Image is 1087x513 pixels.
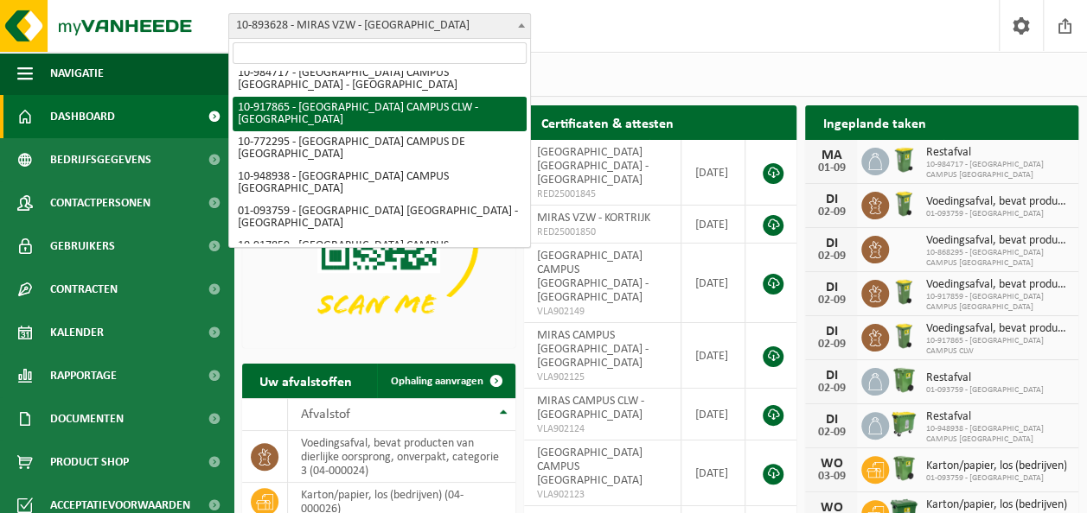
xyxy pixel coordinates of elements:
[50,181,150,225] span: Contactpersonen
[814,281,848,294] div: DI
[889,409,918,439] img: WB-0770-HPE-GN-51
[537,225,668,239] span: RED25001850
[925,278,1070,292] span: Voedingsafval, bevat producten van dierlijke oorsprong, onverpakt, categorie 3
[925,248,1070,269] span: 10-868295 - [GEOGRAPHIC_DATA] CAMPUS [GEOGRAPHIC_DATA]
[242,364,369,397] h2: Uw afvalstoffen
[814,237,848,250] div: DI
[814,413,848,427] div: DI
[524,105,691,139] h2: Certificaten & attesten
[50,225,115,268] span: Gebruikers
[814,149,848,162] div: MA
[814,325,848,339] div: DI
[288,431,515,483] td: voedingsafval, bevat producten van dierlijke oorsprong, onverpakt, categorie 3 (04-000024)
[814,162,848,174] div: 01-09
[814,427,848,439] div: 02-09
[814,250,848,263] div: 02-09
[233,200,527,235] li: 01-093759 - [GEOGRAPHIC_DATA] [GEOGRAPHIC_DATA] - [GEOGRAPHIC_DATA]
[925,410,1070,424] span: Restafval
[681,206,745,244] td: [DATE]
[233,131,527,166] li: 10-772295 - [GEOGRAPHIC_DATA] CAMPUS DE [GEOGRAPHIC_DATA]
[925,292,1070,313] span: 10-917859 - [GEOGRAPHIC_DATA] CAMPUS [GEOGRAPHIC_DATA]
[233,62,527,97] li: 10-984717 - [GEOGRAPHIC_DATA] CAMPUS [GEOGRAPHIC_DATA] - [GEOGRAPHIC_DATA]
[681,440,745,506] td: [DATE]
[377,364,514,398] a: Ophaling aanvragen
[233,166,527,200] li: 10-948938 - [GEOGRAPHIC_DATA] CAMPUS [GEOGRAPHIC_DATA]
[537,370,668,384] span: VLA902125
[301,408,350,421] span: Afvalstof
[50,268,118,311] span: Contracten
[681,140,745,206] td: [DATE]
[537,329,649,370] span: MIRAS CAMPUS [GEOGRAPHIC_DATA] - [GEOGRAPHIC_DATA]
[889,145,918,174] img: WB-0240-HPE-GN-50
[391,376,483,387] span: Ophaling aanvragen
[50,397,124,440] span: Documenten
[889,277,918,307] img: WB-0140-HPE-GN-50
[233,235,527,269] li: 10-917859 - [GEOGRAPHIC_DATA] CAMPUS [GEOGRAPHIC_DATA]
[814,383,848,395] div: 02-09
[537,250,649,304] span: [GEOGRAPHIC_DATA] CAMPUS [GEOGRAPHIC_DATA] - [GEOGRAPHIC_DATA]
[889,365,918,395] img: WB-0370-HPE-GN-50
[925,195,1070,209] span: Voedingsafval, bevat producten van dierlijke oorsprong, onverpakt, categorie 3
[925,473,1066,484] span: 01-093759 - [GEOGRAPHIC_DATA]
[925,146,1070,160] span: Restafval
[925,459,1066,473] span: Karton/papier, los (bedrijven)
[537,395,644,421] span: MIRAS CAMPUS CLW - [GEOGRAPHIC_DATA]
[50,354,117,397] span: Rapportage
[925,234,1070,248] span: Voedingsafval, bevat producten van dierlijke oorsprong, onverpakt, categorie 3
[233,97,527,131] li: 10-917865 - [GEOGRAPHIC_DATA] CAMPUS CLW - [GEOGRAPHIC_DATA]
[50,95,115,138] span: Dashboard
[537,146,649,187] span: [GEOGRAPHIC_DATA] [GEOGRAPHIC_DATA] - [GEOGRAPHIC_DATA]
[229,14,530,38] span: 10-893628 - MIRAS VZW - KORTRIJK
[814,457,848,471] div: WO
[805,105,943,139] h2: Ingeplande taken
[925,209,1070,219] span: 01-093759 - [GEOGRAPHIC_DATA]
[925,322,1070,336] span: Voedingsafval, bevat producten van dierlijke oorsprong, onverpakt, categorie 3
[814,471,848,483] div: 03-09
[50,138,151,181] span: Bedrijfsgegevens
[50,311,104,354] span: Kalender
[50,440,129,484] span: Product Shop
[228,13,531,39] span: 10-893628 - MIRAS VZW - KORTRIJK
[925,336,1070,357] span: 10-917865 - [GEOGRAPHIC_DATA] CAMPUS CLW
[814,339,848,351] div: 02-09
[681,323,745,389] td: [DATE]
[537,488,668,502] span: VLA902123
[537,305,668,319] span: VLA902149
[537,422,668,436] span: VLA902124
[537,446,643,487] span: [GEOGRAPHIC_DATA] CAMPUS [GEOGRAPHIC_DATA]
[537,212,650,225] span: MIRAS VZW - KORTRIJK
[889,321,918,351] img: WB-0140-HPE-GN-50
[537,187,668,201] span: RED25001845
[925,424,1070,445] span: 10-948938 - [GEOGRAPHIC_DATA] CAMPUS [GEOGRAPHIC_DATA]
[814,369,848,383] div: DI
[925,498,1070,512] span: Karton/papier, los (bedrijven)
[681,244,745,323] td: [DATE]
[50,52,104,95] span: Navigatie
[889,453,918,483] img: WB-0370-HPE-GN-50
[814,294,848,307] div: 02-09
[681,389,745,440] td: [DATE]
[814,206,848,218] div: 02-09
[889,189,918,218] img: WB-0140-HPE-GN-50
[925,371,1043,385] span: Restafval
[814,193,848,206] div: DI
[925,385,1043,396] span: 01-093759 - [GEOGRAPHIC_DATA]
[925,160,1070,180] span: 10-984717 - [GEOGRAPHIC_DATA] CAMPUS [GEOGRAPHIC_DATA]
